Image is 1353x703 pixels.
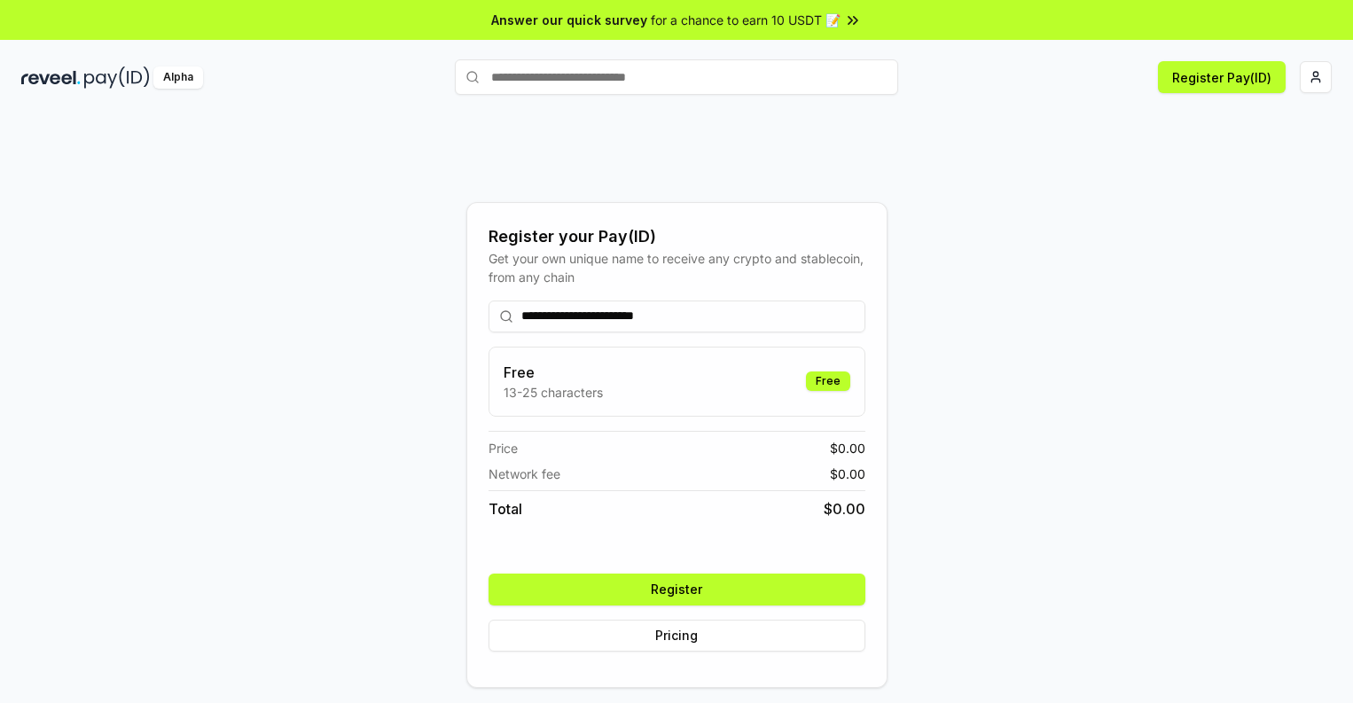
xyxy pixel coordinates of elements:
[84,66,150,89] img: pay_id
[491,11,647,29] span: Answer our quick survey
[651,11,841,29] span: for a chance to earn 10 USDT 📝
[489,574,865,605] button: Register
[830,439,865,457] span: $ 0.00
[1158,61,1286,93] button: Register Pay(ID)
[489,465,560,483] span: Network fee
[489,224,865,249] div: Register your Pay(ID)
[489,620,865,652] button: Pricing
[21,66,81,89] img: reveel_dark
[489,249,865,286] div: Get your own unique name to receive any crypto and stablecoin, from any chain
[824,498,865,519] span: $ 0.00
[504,383,603,402] p: 13-25 characters
[806,371,850,391] div: Free
[153,66,203,89] div: Alpha
[489,439,518,457] span: Price
[489,498,522,519] span: Total
[504,362,603,383] h3: Free
[830,465,865,483] span: $ 0.00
